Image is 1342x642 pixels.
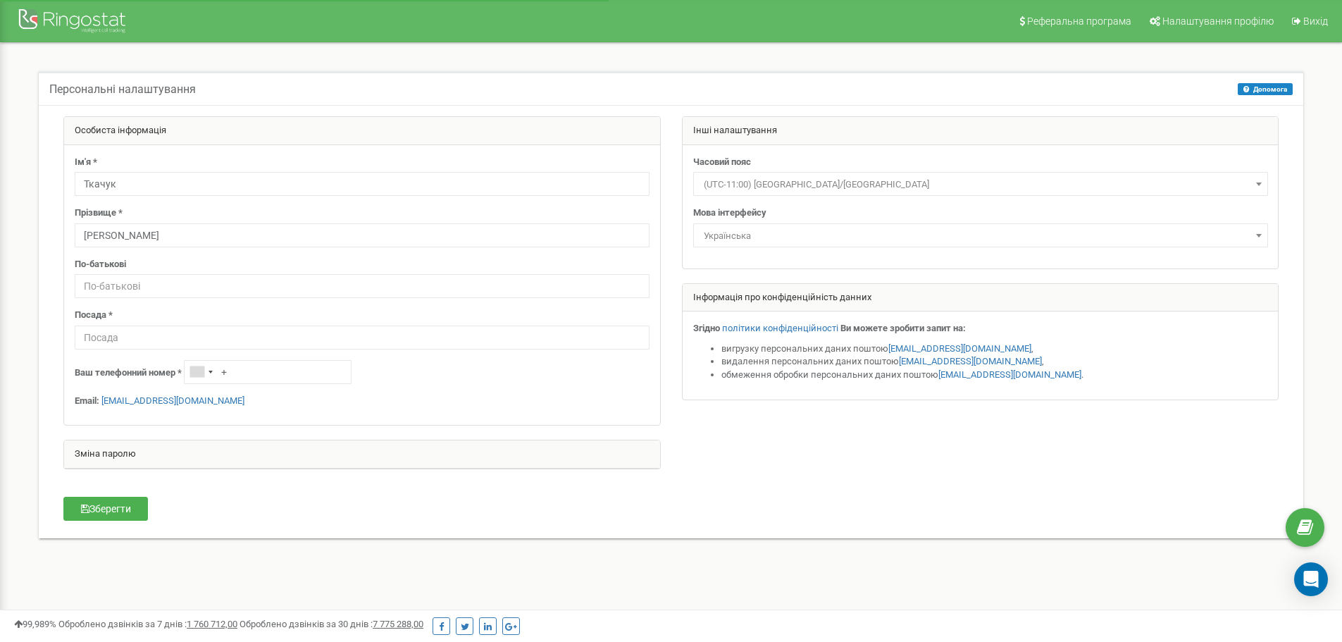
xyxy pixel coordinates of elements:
[683,284,1279,312] div: Інформація про конфіденційність данних
[75,326,650,350] input: Посада
[75,172,650,196] input: Ім'я
[63,497,148,521] button: Зберегти
[721,342,1268,356] li: вигрузку персональних даних поштою ,
[49,83,196,96] h5: Персональні налаштування
[1027,16,1131,27] span: Реферальна програма
[698,226,1263,246] span: Українська
[1303,16,1328,27] span: Вихід
[1238,83,1293,95] button: Допомога
[693,206,766,220] label: Мова інтерфейсу
[14,619,56,629] span: 99,989%
[75,366,182,380] label: Ваш телефонний номер *
[75,309,113,322] label: Посада *
[722,323,838,333] a: політики конфіденційності
[693,172,1268,196] span: (UTC-11:00) Pacific/Midway
[693,223,1268,247] span: Українська
[75,223,650,247] input: Прізвище
[185,361,217,383] div: Telephone country code
[75,206,123,220] label: Прізвище *
[1294,562,1328,596] div: Open Intercom Messenger
[683,117,1279,145] div: Інші налаштування
[693,323,720,333] strong: Згідно
[75,274,650,298] input: По-батькові
[75,395,99,406] strong: Email:
[64,117,660,145] div: Особиста інформація
[101,395,244,406] a: [EMAIL_ADDRESS][DOMAIN_NAME]
[373,619,423,629] u: 7 775 288,00
[75,156,97,169] label: Ім'я *
[240,619,423,629] span: Оброблено дзвінків за 30 днів :
[693,156,751,169] label: Часовий пояс
[75,258,126,271] label: По-батькові
[840,323,966,333] strong: Ви можете зробити запит на:
[187,619,237,629] u: 1 760 712,00
[938,369,1081,380] a: [EMAIL_ADDRESS][DOMAIN_NAME]
[899,356,1042,366] a: [EMAIL_ADDRESS][DOMAIN_NAME]
[721,355,1268,369] li: видалення персональних даних поштою ,
[58,619,237,629] span: Оброблено дзвінків за 7 днів :
[1162,16,1274,27] span: Налаштування профілю
[888,343,1031,354] a: [EMAIL_ADDRESS][DOMAIN_NAME]
[721,369,1268,382] li: обмеження обробки персональних даних поштою .
[698,175,1263,195] span: (UTC-11:00) Pacific/Midway
[64,440,660,469] div: Зміна паролю
[184,360,352,384] input: +1-800-555-55-55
